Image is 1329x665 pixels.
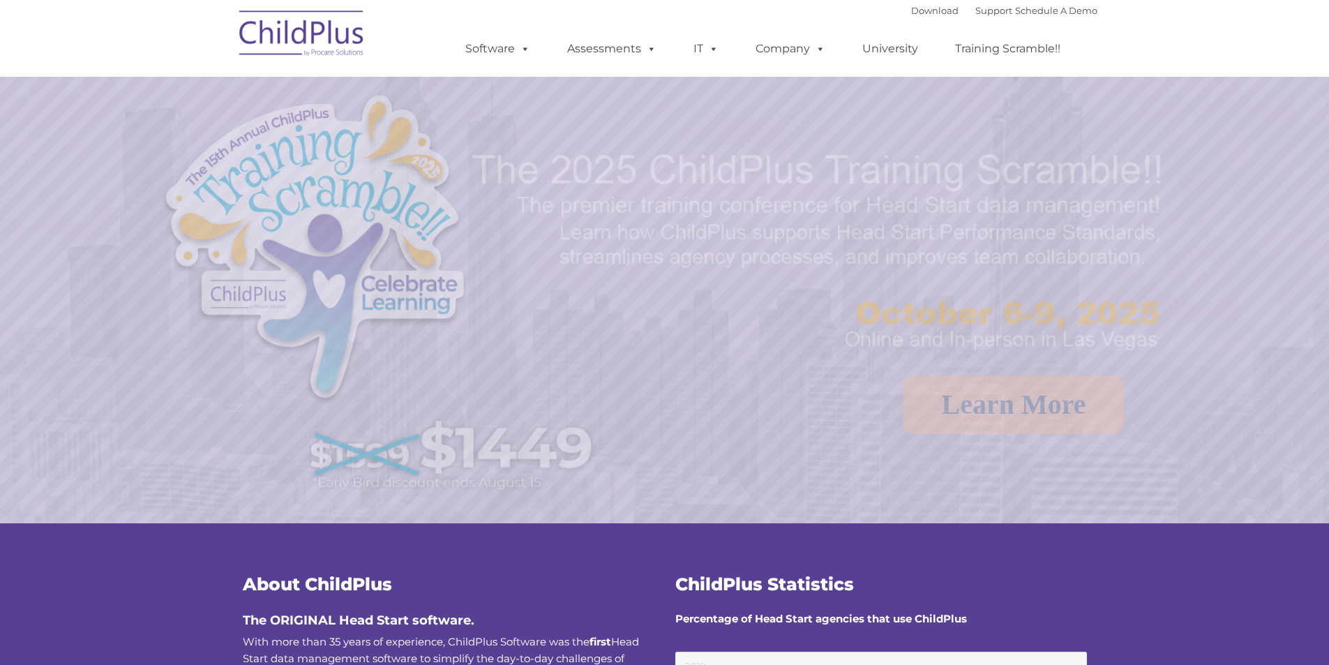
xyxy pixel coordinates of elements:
[742,35,839,63] a: Company
[975,5,1012,16] a: Support
[675,574,854,595] span: ChildPlus Statistics
[903,375,1125,434] a: Learn More
[848,35,932,63] a: University
[911,5,1097,16] font: |
[675,612,967,625] strong: Percentage of Head Start agencies that use ChildPlus
[553,35,670,63] a: Assessments
[243,574,392,595] span: About ChildPlus
[232,1,372,70] img: ChildPlus by Procare Solutions
[590,635,611,648] b: first
[1015,5,1097,16] a: Schedule A Demo
[679,35,733,63] a: IT
[451,35,544,63] a: Software
[911,5,959,16] a: Download
[243,613,474,628] span: The ORIGINAL Head Start software.
[941,35,1074,63] a: Training Scramble!!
